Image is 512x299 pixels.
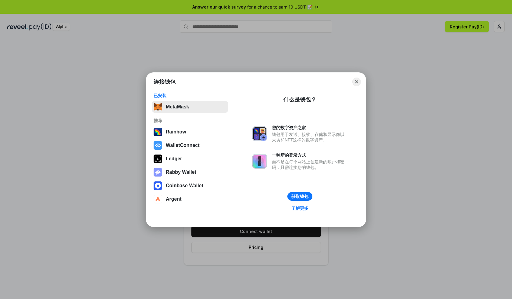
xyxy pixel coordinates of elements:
[152,101,228,113] button: MetaMask
[166,129,186,135] div: Rainbow
[154,181,162,190] img: svg+xml,%3Csvg%20width%3D%2228%22%20height%3D%2228%22%20viewBox%3D%220%200%2028%2028%22%20fill%3D...
[154,128,162,136] img: svg+xml,%3Csvg%20width%3D%22120%22%20height%3D%22120%22%20viewBox%3D%220%200%20120%20120%22%20fil...
[152,180,228,192] button: Coinbase Wallet
[272,132,347,143] div: 钱包用于发送、接收、存储和显示像以太坊和NFT这样的数字资产。
[154,168,162,177] img: svg+xml,%3Csvg%20xmlns%3D%22http%3A%2F%2Fwww.w3.org%2F2000%2Fsvg%22%20fill%3D%22none%22%20viewBox...
[272,125,347,130] div: 您的数字资产之家
[154,103,162,111] img: svg+xml,%3Csvg%20fill%3D%22none%22%20height%3D%2233%22%20viewBox%3D%220%200%2035%2033%22%20width%...
[291,206,308,211] div: 了解更多
[152,153,228,165] button: Ledger
[154,93,226,98] div: 已安装
[352,78,361,86] button: Close
[166,104,189,110] div: MetaMask
[152,126,228,138] button: Rainbow
[154,78,176,86] h1: 连接钱包
[283,96,316,103] div: 什么是钱包？
[154,195,162,203] img: svg+xml,%3Csvg%20width%3D%2228%22%20height%3D%2228%22%20viewBox%3D%220%200%2028%2028%22%20fill%3D...
[252,126,267,141] img: svg+xml,%3Csvg%20xmlns%3D%22http%3A%2F%2Fwww.w3.org%2F2000%2Fsvg%22%20fill%3D%22none%22%20viewBox...
[166,196,182,202] div: Argent
[166,170,196,175] div: Rabby Wallet
[154,155,162,163] img: svg+xml,%3Csvg%20xmlns%3D%22http%3A%2F%2Fwww.w3.org%2F2000%2Fsvg%22%20width%3D%2228%22%20height%3...
[166,183,203,188] div: Coinbase Wallet
[288,204,312,212] a: 了解更多
[154,118,226,123] div: 推荐
[166,156,182,162] div: Ledger
[252,154,267,169] img: svg+xml,%3Csvg%20xmlns%3D%22http%3A%2F%2Fwww.w3.org%2F2000%2Fsvg%22%20fill%3D%22none%22%20viewBox...
[166,143,200,148] div: WalletConnect
[287,192,312,201] button: 获取钱包
[152,139,228,151] button: WalletConnect
[291,194,308,199] div: 获取钱包
[272,159,347,170] div: 而不是在每个网站上创建新的账户和密码，只需连接您的钱包。
[154,141,162,150] img: svg+xml,%3Csvg%20width%3D%2228%22%20height%3D%2228%22%20viewBox%3D%220%200%2028%2028%22%20fill%3D...
[152,166,228,178] button: Rabby Wallet
[272,152,347,158] div: 一种新的登录方式
[152,193,228,205] button: Argent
